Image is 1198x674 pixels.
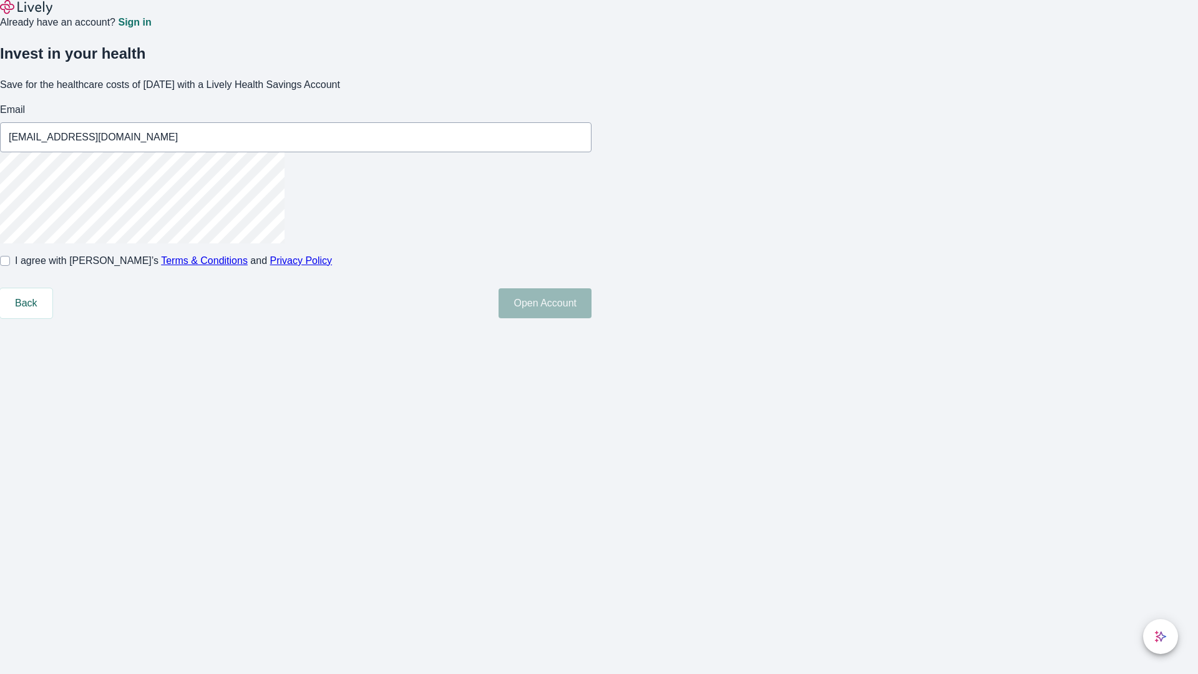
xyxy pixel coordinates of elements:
[270,255,333,266] a: Privacy Policy
[161,255,248,266] a: Terms & Conditions
[1154,630,1167,643] svg: Lively AI Assistant
[15,253,332,268] span: I agree with [PERSON_NAME]’s and
[118,17,151,27] a: Sign in
[1143,619,1178,654] button: chat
